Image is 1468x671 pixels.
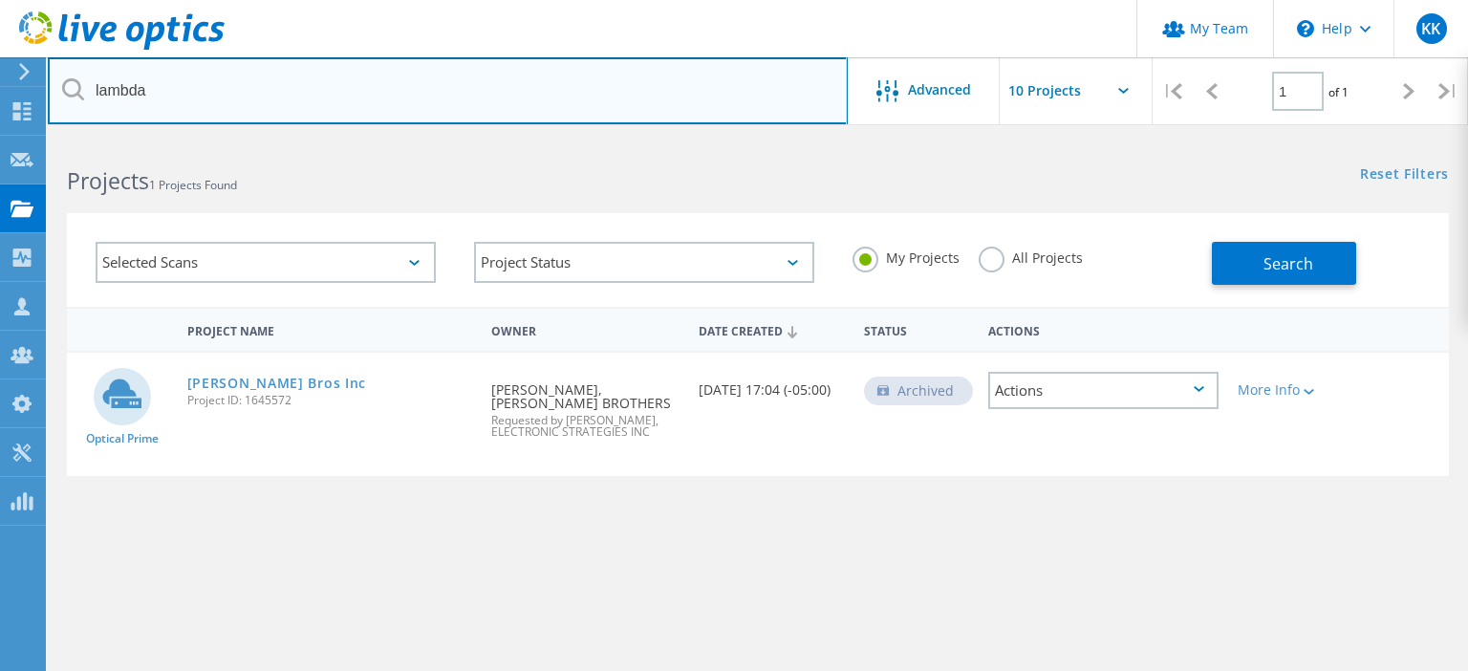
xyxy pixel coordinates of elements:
[1263,253,1313,274] span: Search
[1429,57,1468,125] div: |
[482,312,689,347] div: Owner
[1238,383,1329,397] div: More Info
[1212,242,1356,285] button: Search
[988,372,1218,409] div: Actions
[187,395,472,406] span: Project ID: 1645572
[482,353,689,457] div: [PERSON_NAME], [PERSON_NAME] BROTHERS
[96,242,436,283] div: Selected Scans
[48,57,848,124] input: Search projects by name, owner, ID, company, etc
[86,433,159,444] span: Optical Prime
[1328,84,1349,100] span: of 1
[178,312,482,347] div: Project Name
[853,247,960,265] label: My Projects
[474,242,814,283] div: Project Status
[854,312,979,347] div: Status
[67,165,149,196] b: Projects
[1297,20,1314,37] svg: \n
[689,312,855,348] div: Date Created
[864,377,973,405] div: Archived
[689,353,855,416] div: [DATE] 17:04 (-05:00)
[979,247,1083,265] label: All Projects
[1421,21,1440,36] span: KK
[1153,57,1192,125] div: |
[19,40,225,54] a: Live Optics Dashboard
[1360,167,1449,184] a: Reset Filters
[149,177,237,193] span: 1 Projects Found
[979,312,1227,347] div: Actions
[908,83,971,97] span: Advanced
[491,415,680,438] span: Requested by [PERSON_NAME], ELECTRONIC STRATEGIES INC
[187,377,366,390] a: [PERSON_NAME] Bros Inc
